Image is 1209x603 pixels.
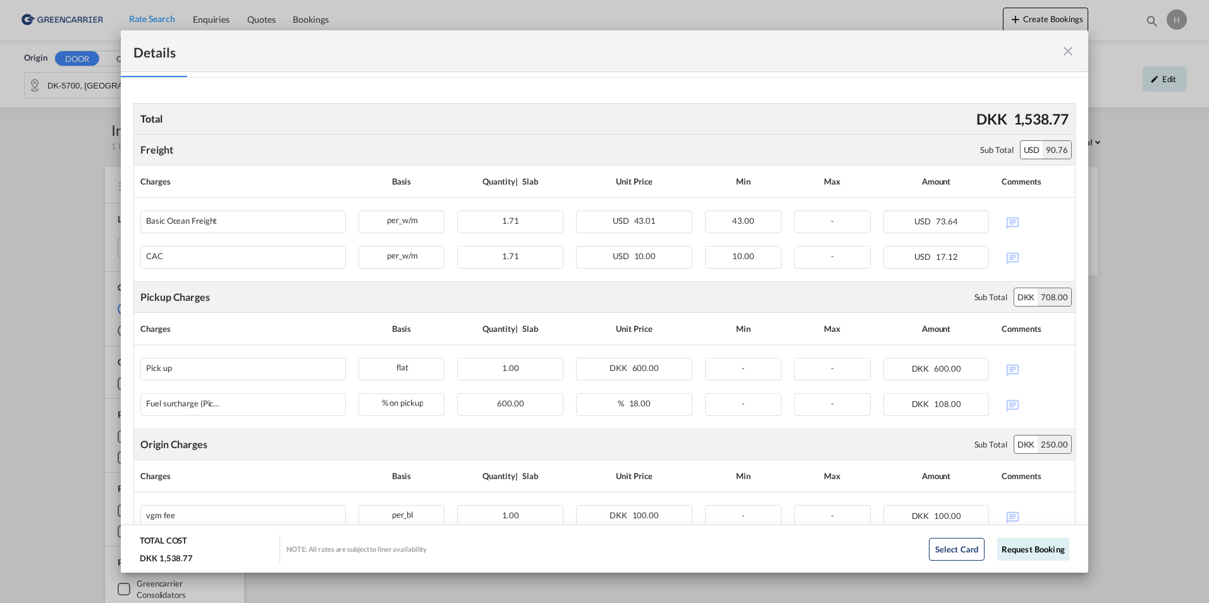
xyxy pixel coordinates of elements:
span: 43.00 [732,216,754,226]
span: DKK [610,363,630,373]
div: per_bl [359,506,445,521]
div: Max [794,466,871,485]
span: USD [613,251,632,261]
div: Basis [359,466,445,485]
md-dialog: Pickup Door ... [121,30,1088,573]
span: - [831,398,834,408]
th: Comments [995,313,1074,345]
div: Min [705,172,782,191]
div: Pick up [146,363,171,373]
div: Basis [359,172,445,191]
span: 100.00 [934,511,960,521]
span: DKK [912,511,933,521]
div: DKK [1014,435,1038,453]
div: Origin Charges [140,437,207,451]
span: 18.00 [629,398,651,408]
button: Request Booking [997,538,1069,561]
span: 108.00 [934,399,960,409]
div: No Comments Available [1002,358,1068,380]
div: Sub Total [974,439,1007,450]
span: - [742,363,745,373]
div: per_w/m [359,247,445,262]
span: DKK [912,363,933,374]
span: 10.00 [732,251,754,261]
div: No Comments Available [1002,246,1068,268]
div: 1,538.77 [1010,106,1072,132]
div: per_w/m [359,211,445,227]
div: DKK 1,538.77 [140,552,193,564]
span: % [618,398,627,408]
div: CAC [146,252,163,261]
div: Sub Total [980,144,1013,155]
div: Min [705,319,782,338]
div: Charges [140,466,345,485]
div: 90.76 [1043,141,1071,159]
span: USD [914,216,934,226]
div: Basis [359,319,445,338]
span: DKK [610,510,630,520]
span: 17.12 [936,252,958,262]
div: Sub Total [974,291,1007,303]
div: NOTE: All rates are subject to liner availability [286,544,427,554]
div: Amount [883,172,990,191]
span: - [831,216,834,226]
div: No Comments Available [1002,210,1068,233]
div: Max [794,172,871,191]
div: Details [133,43,981,59]
div: flat [359,358,445,374]
div: 708.00 [1038,288,1071,306]
span: 600.00 [632,363,659,373]
div: DKK [973,106,1010,132]
span: 100.00 [632,510,659,520]
th: Comments [995,166,1074,198]
div: Unit Price [576,172,692,191]
div: Charges [140,172,345,191]
div: Freight [140,143,173,157]
button: Select Card [929,538,985,561]
div: USD [1021,141,1043,159]
div: TOTAL COST [140,535,187,552]
span: 1.71 [502,216,519,226]
span: 1.00 [502,510,519,520]
span: 600.00 [497,398,524,408]
div: Pickup Charges [140,290,210,304]
span: 43.01 [634,216,656,226]
div: Quantity | Slab [457,319,563,338]
div: Unit Price [576,319,692,338]
div: Fuel surcharge (Pick up) [146,399,222,408]
div: Quantity | Slab [457,172,563,191]
div: Quantity | Slab [457,466,563,485]
div: Min [705,466,782,485]
div: Total [137,109,166,129]
span: 1.00 [502,363,519,373]
div: No Comments Available [1002,505,1068,527]
span: - [831,510,834,520]
span: - [742,398,745,408]
div: % on pickup [359,394,445,410]
span: 1.71 [502,251,519,261]
span: DKK [912,399,933,409]
div: Basic Ocean Freight [146,216,217,226]
span: 600.00 [934,363,960,374]
div: DKK [1014,288,1038,306]
div: Charges [140,319,345,338]
div: No Comments Available [1002,393,1068,415]
span: 10.00 [634,251,656,261]
div: Max [794,319,871,338]
span: - [831,251,834,261]
md-icon: icon-close fg-AAA8AD m-0 cursor [1060,44,1076,59]
span: - [831,363,834,373]
div: Unit Price [576,466,692,485]
span: USD [914,252,934,262]
span: USD [613,216,632,226]
span: 73.64 [936,216,958,226]
div: vgm fee [146,511,175,520]
div: Amount [883,319,990,338]
span: - [742,510,745,520]
div: 250.00 [1038,435,1071,453]
div: Amount [883,466,990,485]
th: Comments [995,460,1074,492]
